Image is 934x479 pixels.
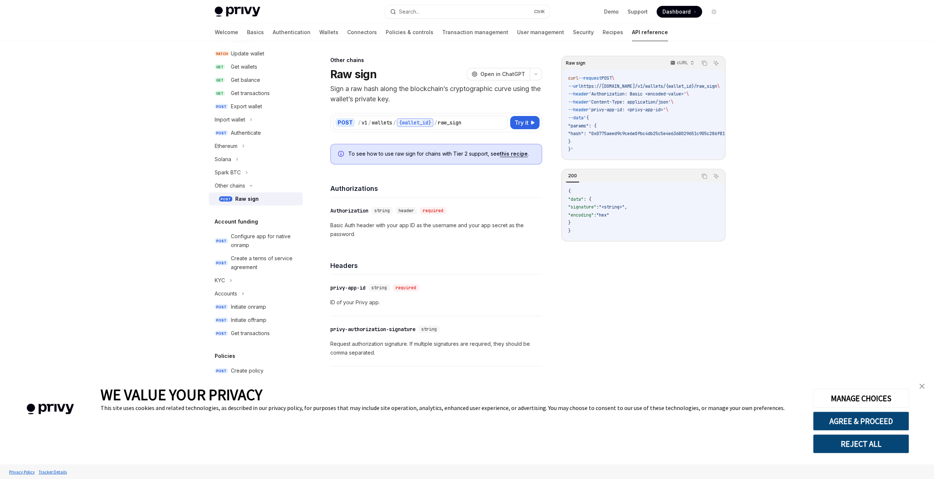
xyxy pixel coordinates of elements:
[612,75,614,81] span: \
[215,289,237,298] div: Accounts
[231,366,264,375] div: Create policy
[677,60,688,66] p: cURL
[209,364,303,377] a: POSTCreate policy
[596,204,599,210] span: :
[500,150,528,157] a: this recipe
[589,99,671,105] span: 'Content-Type: application/json'
[510,116,539,129] button: Try it
[581,83,717,89] span: https://[DOMAIN_NAME]/v1/wallets/{wallet_id}/raw_sign
[467,68,530,80] button: Open in ChatGPT
[578,75,602,81] span: --request
[231,329,270,338] div: Get transactions
[708,6,720,18] button: Toggle dark mode
[215,181,245,190] div: Other chains
[319,23,338,41] a: Wallets
[11,393,90,425] img: company logo
[666,107,668,113] span: \
[699,171,709,181] button: Copy the contents from the code block
[330,57,542,64] div: Other chains
[215,51,229,57] span: PATCH
[101,385,262,404] span: WE VALUE YOUR PRIVACY
[209,87,303,100] a: GETGet transactions
[657,6,702,18] a: Dashboard
[209,327,303,340] a: POSTGet transactions
[421,326,437,332] span: string
[399,208,414,214] span: header
[231,62,257,71] div: Get wallets
[399,7,419,16] div: Search...
[209,73,303,87] a: GETGet balance
[699,58,709,68] button: Copy the contents from the code block
[209,252,303,274] a: POSTCreate a terms of service agreement
[219,196,232,202] span: POST
[371,285,387,291] span: string
[568,99,589,105] span: --header
[568,212,594,218] span: "encoding"
[330,84,542,104] p: Sign a raw hash along the blockchain’s cryptographic curve using the wallet’s private key.
[584,115,589,121] span: '{
[338,151,345,158] svg: Info
[813,434,909,453] button: REJECT ALL
[335,118,355,127] div: POST
[442,23,508,41] a: Transaction management
[215,368,228,374] span: POST
[568,131,763,137] span: "hash": "0x0775aeed9c9ce6e0fbc4db25c5e4e6368029651c905c286f813126a09025a21e"
[666,57,697,69] button: cURL
[215,142,237,150] div: Ethereum
[813,389,909,408] button: MANAGE CHOICES
[568,188,571,194] span: {
[247,23,264,41] a: Basics
[568,220,571,226] span: }
[568,196,584,202] span: "data"
[568,123,596,129] span: "params": {
[372,119,392,126] div: wallets
[215,276,225,285] div: KYC
[231,102,262,111] div: Export wallet
[602,75,612,81] span: POST
[330,340,542,357] p: Request authorization signature. If multiple signatures are required, they should be comma separa...
[215,7,260,17] img: light logo
[517,23,564,41] a: User management
[215,23,238,41] a: Welcome
[625,204,627,210] span: ,
[368,119,371,126] div: /
[568,83,581,89] span: --url
[480,70,525,78] span: Open in ChatGPT
[7,465,37,478] a: Privacy Policy
[393,119,396,126] div: /
[397,118,433,127] div: {wallet_id}
[215,304,228,310] span: POST
[568,91,589,97] span: --header
[215,260,228,266] span: POST
[438,119,461,126] div: raw_sign
[215,217,258,226] h5: Account funding
[594,212,596,218] span: :
[568,228,571,234] span: }
[231,89,270,98] div: Get transactions
[568,139,571,145] span: }
[231,232,298,250] div: Configure app for native onramp
[662,8,691,15] span: Dashboard
[209,192,303,206] a: POSTRaw sign
[215,130,228,136] span: POST
[101,404,802,411] div: This site uses cookies and related technologies, as described in our privacy policy, for purposes...
[215,104,228,109] span: POST
[215,64,225,70] span: GET
[584,196,591,202] span: : {
[215,238,228,244] span: POST
[330,207,368,214] div: Authorization
[596,212,609,218] span: "hex"
[434,119,437,126] div: /
[386,23,433,41] a: Policies & controls
[231,49,264,58] div: Update wallet
[717,83,720,89] span: \
[919,384,924,389] img: close banner
[273,23,310,41] a: Authentication
[209,313,303,327] a: POSTInitiate offramp
[330,68,377,81] h1: Raw sign
[385,5,549,18] button: Search...CtrlK
[330,261,542,271] h4: Headers
[215,77,225,83] span: GET
[209,100,303,113] a: POSTExport wallet
[330,284,366,291] div: privy-app-id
